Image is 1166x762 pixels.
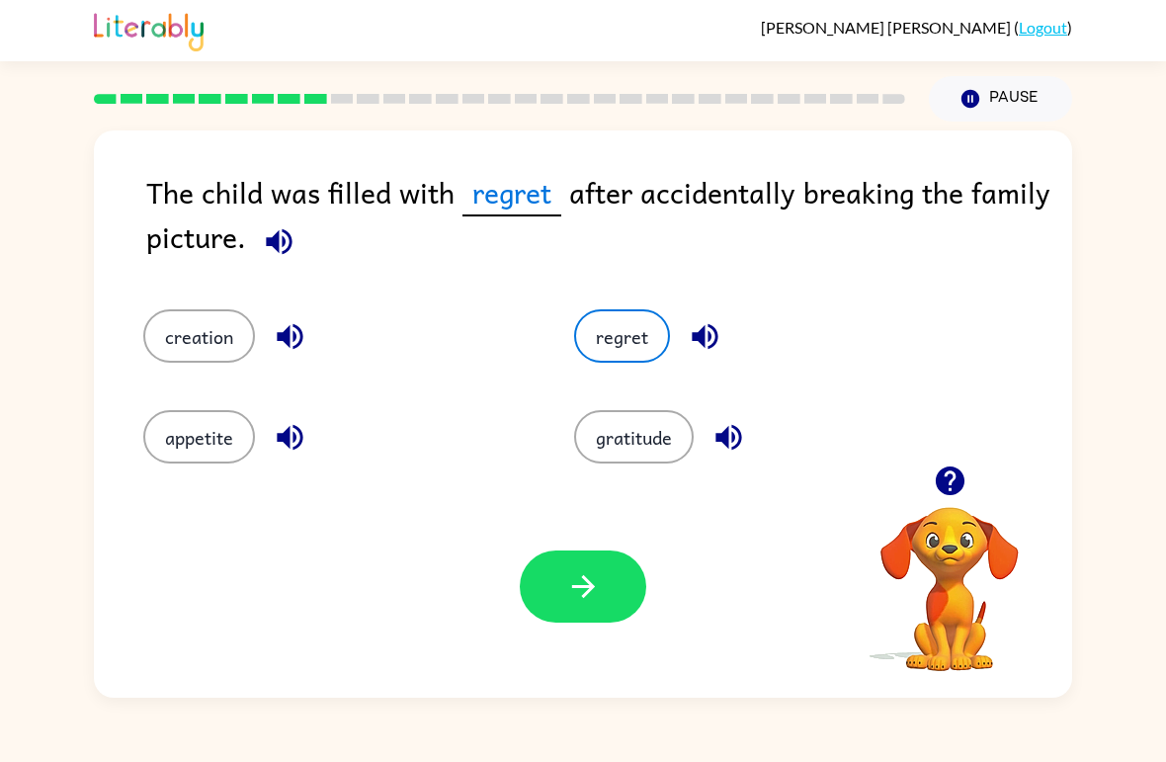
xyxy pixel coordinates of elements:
button: gratitude [574,410,694,464]
span: regret [462,170,561,216]
a: Logout [1019,18,1067,37]
div: The child was filled with after accidentally breaking the family picture. [146,170,1072,270]
div: ( ) [761,18,1072,37]
button: appetite [143,410,255,464]
button: creation [143,309,255,363]
button: Pause [929,76,1072,122]
img: Literably [94,8,204,51]
video: Your browser must support playing .mp4 files to use Literably. Please try using another browser. [851,476,1048,674]
span: [PERSON_NAME] [PERSON_NAME] [761,18,1014,37]
button: regret [574,309,670,363]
